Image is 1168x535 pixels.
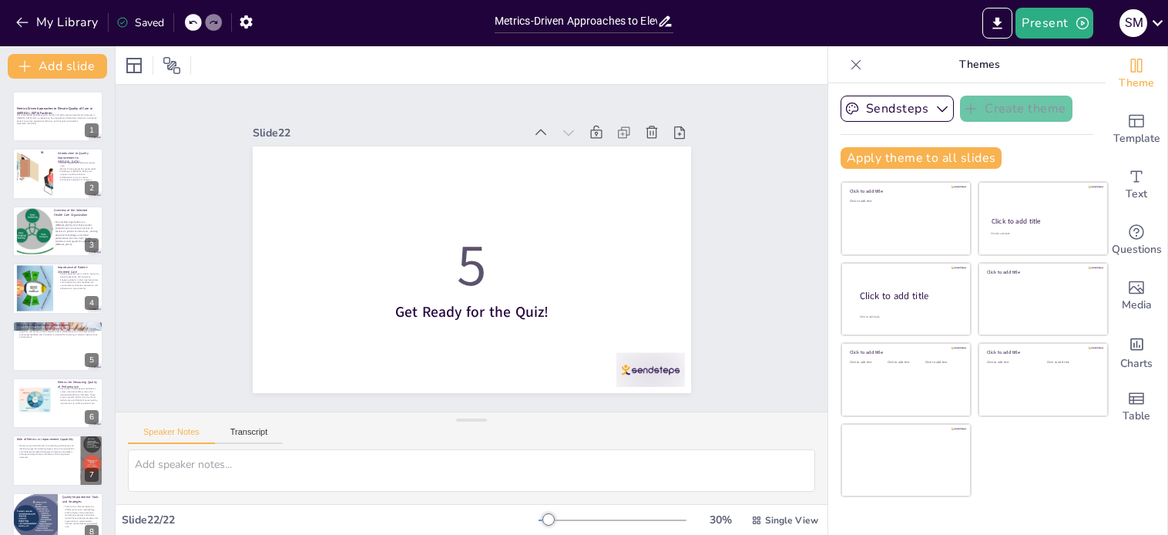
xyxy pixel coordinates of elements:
button: Create theme [960,96,1072,122]
div: 6 [85,410,99,424]
p: The selected organization is a [MEDICAL_DATA] clinic that provides comprehensive renal care servi... [52,220,99,246]
div: Layout [122,53,146,78]
p: Metrics serve as benchmarks for evaluating performance and identifying gaps. By analyzing these m... [17,445,76,459]
div: 1 [12,91,103,142]
button: S M [1119,8,1147,39]
div: Add text boxes [1106,157,1167,213]
p: Introduction to Quality Improvement in [MEDICAL_DATA] [58,151,99,164]
span: Media [1122,297,1152,314]
div: Click to add title [992,217,1094,226]
div: 5 [85,353,99,367]
div: Click to add title [987,349,1097,355]
div: 4 [12,263,103,314]
div: 4 [85,296,99,310]
p: Continuous improvement requires adequate resources, including skilled staff, training programs, a... [17,327,99,338]
p: Metrics for Measuring Quality of Performance [58,380,99,389]
button: Present [1015,8,1092,39]
button: Export to PowerPoint [982,8,1012,39]
div: Click to add title [850,349,960,355]
span: Text [1126,186,1147,203]
p: Collaboration is key to success. [58,175,99,178]
p: Continuous evaluation is necessary. [58,178,99,181]
button: Speaker Notes [128,427,215,444]
p: Tools such as Plan-Do-Study-Act (PDSA) cycles, Lean methodology, and Six Sigma can be utilized to... [62,505,99,527]
p: This presentation evaluates quality metrics and performance-improvement strategies in [MEDICAL_DA... [17,114,99,123]
div: 2 [12,148,103,199]
div: Click to add text [987,361,1035,365]
div: Click to add text [850,200,960,204]
div: 7 [85,468,99,482]
span: Single View [765,514,818,527]
div: Click to add title [860,289,958,302]
span: Theme [1119,75,1154,92]
div: 30 % [702,513,739,527]
div: Add a table [1106,379,1167,435]
p: Generated with [URL] [17,123,99,126]
div: Click to add text [850,361,884,365]
div: Click to add text [1047,361,1096,365]
p: Quality-Improvement Tools and Strategies [62,495,99,503]
strong: Metrics-Driven Approaches to Elevate Quality of Care in [MEDICAL_DATA] Facilities [17,107,92,116]
span: Template [1113,130,1160,147]
button: Add slide [8,54,107,79]
span: Position [163,56,181,75]
p: Resources for Continuous Improvement [17,323,99,328]
p: Challenges in [MEDICAL_DATA] care require innovative solutions. [58,170,99,175]
span: Table [1123,408,1150,425]
div: Click to add text [925,361,960,365]
div: S M [1119,9,1147,37]
div: 5 [12,321,103,372]
strong: Get Ready for the Quiz! [365,237,492,355]
p: Quality improvement enhances patient care. [58,161,99,167]
div: 2 [85,181,99,195]
div: 3 [85,238,99,252]
div: Click to add text [888,361,922,365]
div: 6 [12,378,103,429]
p: Themes [868,46,1090,83]
span: Charts [1120,355,1153,372]
p: Overview of the Selected Health Care Organization [54,208,95,217]
div: Change the overall theme [1106,46,1167,102]
button: My Library [12,10,105,35]
div: Add charts and graphs [1106,324,1167,379]
p: Role of Metrics in Improvement Capability [17,438,76,442]
div: Add ready made slides [1106,102,1167,157]
div: Click to add title [850,188,960,194]
input: Insert title [495,10,658,32]
p: Key metrics include patient satisfaction scores, treatment efficacy rates, and operational effici... [58,388,99,405]
button: Apply theme to all slides [841,147,1002,169]
button: Sendsteps [841,96,954,122]
span: Questions [1112,241,1162,258]
div: 7 [12,435,103,486]
button: Transcript [215,427,284,444]
div: Click to add text [991,232,1093,236]
div: Click to add title [987,269,1097,275]
div: Slide 22 / 22 [122,513,539,527]
div: Add images, graphics, shapes or video [1106,268,1167,324]
p: Importance of Patient-Centered Care [58,265,99,274]
div: Click to add body [860,315,957,318]
div: Slide 22 [381,10,593,203]
p: Patient-centered care is vital for improving patient experience and outcomes. Engaging patients i... [58,273,99,290]
p: 5 [286,99,634,424]
div: 3 [12,206,103,257]
div: 1 [85,123,99,137]
p: Metrics-driven approaches are essential. [58,167,99,170]
div: Saved [116,15,164,30]
div: Get real-time input from your audience [1106,213,1167,268]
